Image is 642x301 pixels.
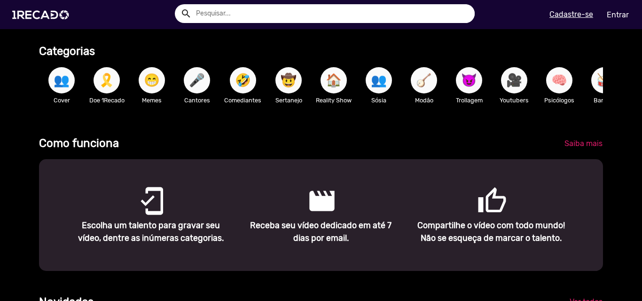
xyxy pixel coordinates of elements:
[591,67,618,93] button: 🥁
[371,67,387,93] span: 👥
[477,186,488,197] mat-icon: thumb_up_outlined
[461,67,477,93] span: 😈
[596,67,612,93] span: 🥁
[456,67,482,93] button: 😈
[551,67,567,93] span: 🧠
[326,67,342,93] span: 🏠
[224,96,261,105] p: Comediantes
[94,67,120,93] button: 🎗️
[451,96,487,105] p: Trollagem
[316,96,352,105] p: Reality Show
[39,137,119,150] b: Como funciona
[564,139,603,148] span: Saiba mais
[230,67,256,93] button: 🤣
[54,67,70,93] span: 👥
[235,67,251,93] span: 🤣
[541,96,577,105] p: Psicólogos
[189,4,475,23] input: Pesquisar...
[416,67,432,93] span: 🪕
[134,96,170,105] p: Memes
[281,67,297,93] span: 🤠
[361,96,397,105] p: Sósia
[321,67,347,93] button: 🏠
[99,67,115,93] span: 🎗️
[184,67,210,93] button: 🎤
[243,219,399,244] p: Receba seu vídeo dedicado em até 7 dias por email.
[139,67,165,93] button: 😁
[73,219,229,244] p: Escolha um talento para gravar seu vídeo, dentre as inúmeras categorias.
[307,186,318,197] mat-icon: movie
[271,96,306,105] p: Sertanejo
[546,67,572,93] button: 🧠
[177,5,194,21] button: Example home icon
[39,45,95,58] b: Categorias
[44,96,79,105] p: Cover
[180,8,192,19] mat-icon: Example home icon
[89,96,125,105] p: Doe 1Recado
[144,67,160,93] span: 😁
[137,186,148,197] mat-icon: mobile_friendly
[506,67,522,93] span: 🎥
[189,67,205,93] span: 🎤
[501,67,527,93] button: 🎥
[275,67,302,93] button: 🤠
[587,96,622,105] p: Bandas
[366,67,392,93] button: 👥
[48,67,75,93] button: 👥
[557,135,610,152] a: Saiba mais
[549,10,593,19] u: Cadastre-se
[411,67,437,93] button: 🪕
[496,96,532,105] p: Youtubers
[406,96,442,105] p: Modão
[601,7,635,23] a: Entrar
[413,219,569,244] p: Compartilhe o vídeo com todo mundo! Não se esqueça de marcar o talento.
[179,96,215,105] p: Cantores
